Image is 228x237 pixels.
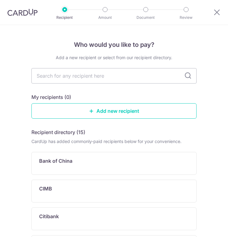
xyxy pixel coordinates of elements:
span: Help [14,4,27,10]
div: CardUp has added commonly-paid recipients below for your convenience. [31,138,197,145]
p: Citibank [39,213,59,220]
h5: My recipients (0) [31,93,71,101]
p: Amount [93,14,117,21]
a: Add new recipient [31,103,197,119]
p: Document [133,14,158,21]
p: Review [174,14,198,21]
h5: Recipient directory (15) [31,129,85,136]
div: Add a new recipient or select from our recipient directory. [31,55,197,61]
input: Search for any recipient here [31,68,197,84]
h4: Who would you like to pay? [31,40,197,50]
p: Recipient [52,14,77,21]
p: Bank of China [39,157,72,165]
img: CardUp [7,9,38,16]
p: CIMB [39,185,52,192]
